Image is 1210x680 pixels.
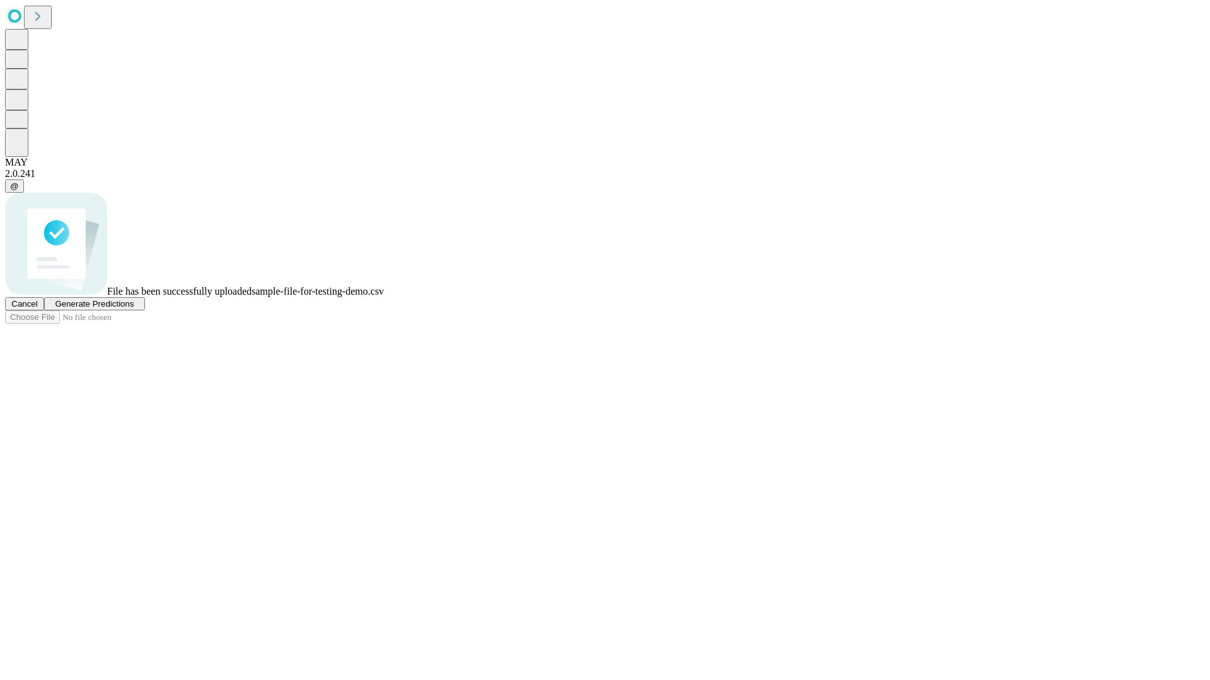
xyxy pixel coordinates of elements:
span: File has been successfully uploaded [107,286,251,297]
span: Cancel [11,299,38,309]
span: @ [10,181,19,191]
button: Generate Predictions [44,297,145,310]
div: MAY [5,157,1205,168]
div: 2.0.241 [5,168,1205,179]
span: sample-file-for-testing-demo.csv [251,286,384,297]
button: @ [5,179,24,193]
span: Generate Predictions [55,299,134,309]
button: Cancel [5,297,44,310]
